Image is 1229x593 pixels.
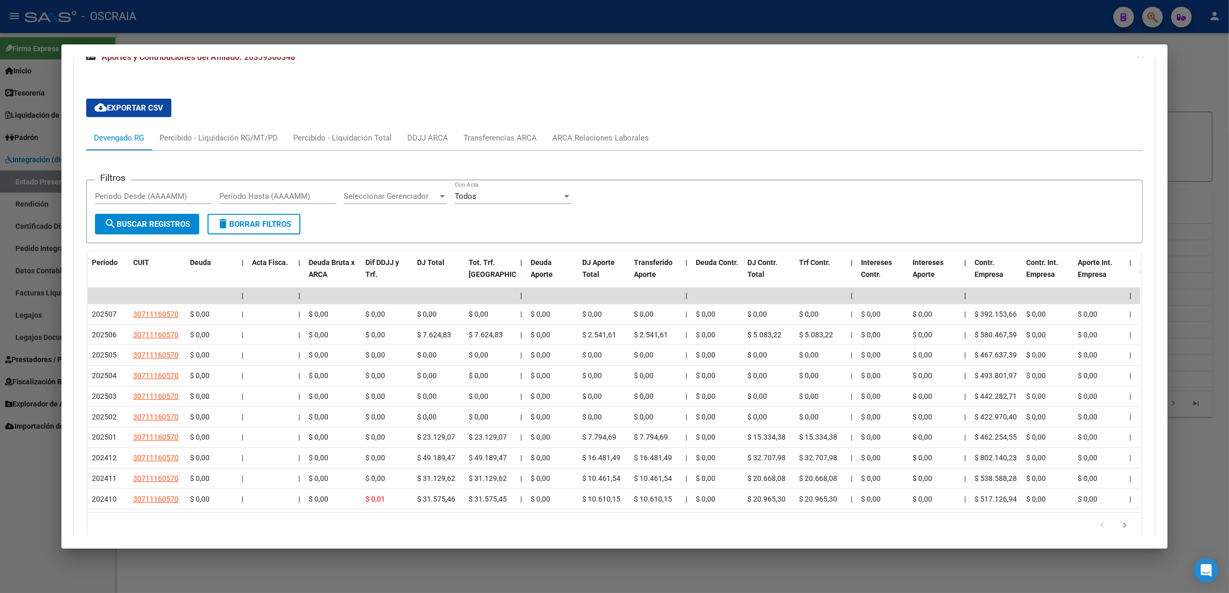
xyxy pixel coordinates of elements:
datatable-header-cell: Deuda Aporte [526,252,578,297]
span: 202506 [92,331,117,339]
span: $ 32.707,98 [799,454,837,462]
span: $ 0,00 [190,454,210,462]
span: $ 0,00 [913,392,932,400]
span: | [520,310,522,318]
span: | [851,291,853,300]
button: Exportar CSV [86,99,171,117]
span: DJ Total [417,258,444,267]
span: $ 0,00 [913,310,932,318]
span: | [298,371,300,380]
span: $ 0,00 [861,310,881,318]
span: $ 0,00 [1140,310,1159,318]
span: $ 0,00 [365,331,385,339]
span: $ 442.282,71 [975,392,1017,400]
span: $ 0,00 [799,413,819,421]
span: Seleccionar Gerenciador [344,192,438,201]
span: 202412 [92,454,117,462]
button: Buscar Registros [95,214,199,235]
span: $ 0,00 [634,351,653,359]
span: $ 0,00 [861,351,881,359]
span: | [964,331,966,339]
span: DJ Aporte Total [582,258,615,278]
span: $ 0,00 [365,433,385,441]
span: $ 0,00 [582,351,602,359]
span: $ 0,00 [861,371,881,380]
span: $ 0,00 [309,413,328,421]
span: $ 23.129,07 [469,433,507,441]
span: $ 49.189,47 [469,454,507,462]
datatable-header-cell: DJ Aporte Total [578,252,630,297]
span: $ 0,00 [696,310,715,318]
datatable-header-cell: Contr. Int. Empresa [1022,252,1074,297]
span: | [964,351,966,359]
span: $ 0,00 [531,454,550,462]
span: | [520,331,522,339]
span: | [242,474,243,482]
span: | [964,371,966,380]
span: | [851,392,852,400]
span: 202502 [92,413,117,421]
datatable-header-cell: Intereses Contr. [857,252,908,297]
datatable-header-cell: | [960,252,970,297]
span: | [520,371,522,380]
div: ARCA Relaciones Laborales [552,132,649,144]
span: | [685,454,687,462]
mat-icon: cloud_download [94,101,107,114]
span: $ 32.707,98 [747,454,786,462]
div: Transferencias ARCA [464,132,537,144]
span: | [298,413,300,421]
span: 30711160570 [133,351,179,359]
span: $ 0,00 [582,371,602,380]
span: $ 0,00 [469,351,488,359]
span: $ 0,00 [1140,392,1159,400]
span: $ 0,00 [365,413,385,421]
span: DJ Contr. Total [747,258,777,278]
span: $ 7.794,69 [582,433,616,441]
span: $ 7.624,83 [417,331,451,339]
span: | [520,258,522,267]
span: $ 0,00 [747,310,767,318]
span: Deuda [190,258,211,267]
span: $ 0,00 [634,371,653,380]
span: $ 2.541,61 [582,331,616,339]
span: | [298,433,300,441]
span: $ 0,00 [309,392,328,400]
span: $ 0,00 [1078,454,1097,462]
a: go to previous page [1092,520,1112,532]
span: 202505 [92,351,117,359]
span: $ 0,00 [1026,392,1046,400]
span: $ 0,00 [1078,310,1097,318]
span: | [242,310,243,318]
span: | [1129,258,1131,267]
span: $ 15.334,38 [799,433,837,441]
span: 30711160570 [133,474,179,482]
span: | [298,392,300,400]
span: $ 0,00 [861,413,881,421]
span: $ 0,00 [634,392,653,400]
span: $ 0,00 [1026,331,1046,339]
span: | [242,433,243,441]
datatable-header-cell: | [294,252,305,297]
span: $ 0,00 [913,413,932,421]
span: Aportes y Contribuciones del Afiliado: 20359360348 [102,52,295,62]
span: $ 0,00 [531,413,550,421]
span: CUIT [133,258,149,267]
span: $ 0,00 [531,351,550,359]
span: | [851,310,852,318]
span: 30711160570 [133,310,179,318]
span: $ 0,00 [913,351,932,359]
span: $ 0,00 [696,433,715,441]
span: Buscar Registros [104,220,190,229]
span: | [242,454,243,462]
span: | [685,392,687,400]
div: Devengado RG [94,132,144,144]
span: $ 422.970,40 [975,413,1017,421]
span: $ 0,00 [531,371,550,380]
span: | [1129,351,1131,359]
span: $ 16.481,49 [634,454,672,462]
span: $ 0,00 [1026,351,1046,359]
span: $ 0,00 [365,454,385,462]
span: Deuda Bruta x ARCA [309,258,355,278]
span: $ 0,00 [469,413,488,421]
span: | [685,371,687,380]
